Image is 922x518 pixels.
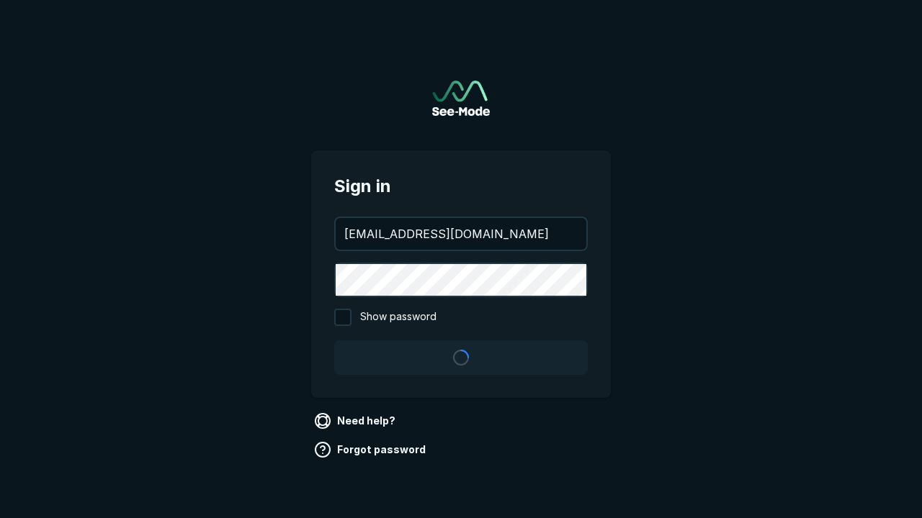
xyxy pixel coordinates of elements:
span: Sign in [334,173,588,199]
span: Show password [360,309,437,326]
a: Forgot password [311,438,431,461]
img: See-Mode Logo [432,81,490,116]
a: Need help? [311,409,401,432]
input: your@email.com [336,218,586,250]
a: Go to sign in [432,81,490,116]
